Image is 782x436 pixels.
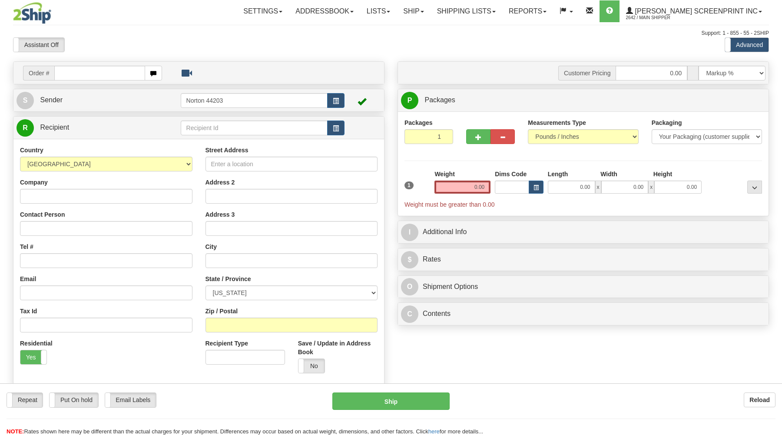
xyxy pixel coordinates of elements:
[620,0,769,22] a: [PERSON_NAME] Screenprint Inc 2642 / Main Shipper
[205,275,251,283] label: State / Province
[401,305,418,323] span: C
[360,0,397,22] a: Lists
[397,0,430,22] a: Ship
[401,224,418,241] span: I
[528,118,586,127] label: Measurements Type
[600,170,617,178] label: Width
[181,93,328,108] input: Sender Id
[749,396,770,403] b: Reload
[205,146,249,154] label: Street Address
[17,91,181,109] a: S Sender
[20,146,43,154] label: Country
[298,339,378,356] label: Save / Update in Address Book
[404,181,414,189] span: 1
[17,119,34,137] span: R
[205,307,238,315] label: Zip / Postal
[424,96,455,104] span: Packages
[401,223,765,241] a: IAdditional Info
[762,174,781,262] iframe: chat widget
[13,38,64,52] label: Assistant Off
[401,251,418,268] span: $
[401,91,765,109] a: P Packages
[20,178,48,187] label: Company
[205,178,235,187] label: Address 2
[20,210,65,219] label: Contact Person
[401,92,418,109] span: P
[20,275,36,283] label: Email
[404,118,433,127] label: Packages
[13,30,769,37] div: Support: 1 - 855 - 55 - 2SHIP
[205,157,378,171] input: Enter a location
[17,119,162,137] a: R Recipient
[289,0,360,22] a: Addressbook
[652,118,682,127] label: Packaging
[181,121,328,135] input: Recipient Id
[401,305,765,323] a: CContents
[237,0,289,22] a: Settings
[20,307,37,315] label: Tax Id
[595,181,601,194] span: x
[548,170,568,178] label: Length
[502,0,553,22] a: Reports
[40,124,69,131] span: Recipient
[7,393,43,407] label: Repeat
[298,359,325,373] label: No
[558,66,616,80] span: Customer Pricing
[20,339,53,348] label: Residential
[401,278,418,295] span: O
[495,170,527,178] label: Dims Code
[7,428,24,435] span: NOTE:
[428,428,440,435] a: here
[747,181,762,194] div: ...
[105,393,156,407] label: Email Labels
[401,278,765,296] a: OShipment Options
[13,2,51,24] img: logo2642.jpg
[401,251,765,268] a: $Rates
[633,7,758,15] span: [PERSON_NAME] Screenprint Inc
[725,38,769,52] label: Advanced
[50,393,98,407] label: Put On hold
[332,392,450,410] button: Ship
[205,339,249,348] label: Recipient Type
[434,170,454,178] label: Weight
[653,170,673,178] label: Height
[20,350,46,364] label: Yes
[205,242,217,251] label: City
[40,96,63,104] span: Sender
[431,0,502,22] a: Shipping lists
[23,66,54,80] span: Order #
[404,201,495,208] span: Weight must be greater than 0.00
[17,92,34,109] span: S
[744,392,775,407] button: Reload
[20,242,33,251] label: Tel #
[205,210,235,219] label: Address 3
[648,181,654,194] span: x
[626,13,691,22] span: 2642 / Main Shipper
